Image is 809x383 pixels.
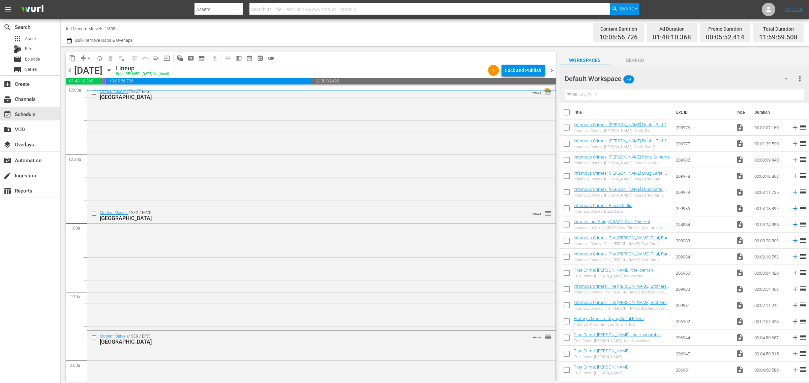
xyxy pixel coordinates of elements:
svg: Add to Schedule [791,140,799,147]
td: 00:02:54.463 [752,281,789,297]
td: 00:02:07.160 [752,119,789,136]
span: Download as CSV [207,51,220,65]
th: Ext. ID [672,103,731,122]
span: Video [736,253,744,261]
td: 00:04:50.815 [752,346,789,362]
div: Infamous Crimes: Black Dahlia [574,209,632,214]
span: Create [3,80,11,88]
td: 00:02:10.752 [752,249,789,265]
span: more_vert [796,75,804,83]
span: Video [736,220,744,229]
svg: Add to Schedule [791,253,799,260]
td: 206947 [673,346,733,362]
div: Infamous Crimes: The [PERSON_NAME] Trial, Part 2 [574,258,670,262]
span: VARIANT [533,89,541,94]
span: View Backup [255,53,266,64]
th: Duration [750,103,791,122]
span: 10:05:56.726 [599,34,638,41]
span: Day Calendar View [220,51,233,65]
svg: Add to Schedule [791,350,799,357]
span: Video [736,156,744,164]
svg: Add to Schedule [791,221,799,228]
a: Infamous Crimes: Black Dahlia [574,203,632,208]
span: chevron_left [66,66,74,75]
span: Video [736,204,744,212]
a: Infamous Crimes: [PERSON_NAME] Drug Cartel, Part 1 [574,171,667,181]
span: reorder [545,210,551,217]
span: reorder [799,139,807,147]
span: 1 [488,68,499,73]
span: menu [4,5,12,13]
span: Revert to Primary Episode [140,53,151,64]
div: Lineup [116,65,169,72]
span: Automation [3,156,11,165]
span: Workspaces [560,56,610,65]
span: VARIANT [533,210,541,215]
span: Video [736,269,744,277]
span: Asset [13,35,22,43]
div: True Crime: [PERSON_NAME] [574,355,629,359]
span: Video [736,350,744,358]
td: 209984 [673,249,733,265]
span: arrow_drop_down [86,55,92,62]
span: Loop Content [94,53,105,64]
button: reorder [545,333,551,340]
span: toggle_off [268,55,274,62]
td: 00:01:29.590 [752,136,789,152]
span: Fill episodes with ad slates [151,53,161,64]
svg: Add to Schedule [791,285,799,293]
span: Series [25,66,37,73]
td: 00:03:24.885 [752,216,789,233]
div: Default Workspace [565,69,795,88]
div: Infamous Crimes: The [PERSON_NAME] Trial, Part 1 [574,242,670,246]
td: 209977 [673,136,733,152]
td: 00:03:18.899 [752,200,789,216]
td: 209986 [673,200,733,216]
span: Bulk Remove Gaps & Overlaps [74,38,133,43]
span: 00:05:52.414 [102,78,106,84]
div: [GEOGRAPHIC_DATA] [100,339,517,345]
span: reorder [799,333,807,341]
svg: Add to Schedule [791,318,799,325]
td: 206944 [673,329,733,346]
span: Ingestion [3,172,11,180]
span: 00:05:52.414 [706,34,744,41]
span: Asset [25,35,36,42]
td: 209978 [673,168,733,184]
a: Infamous Crimes: [PERSON_NAME] Death, Part 1 [574,122,667,127]
span: 01:48:10.368 [66,78,102,84]
svg: Add to Schedule [791,334,799,341]
a: Modern Marvels [92,89,126,94]
div: Infamous Crimes: [PERSON_NAME] Ponzi Scheme [574,161,670,165]
span: Create Series Block [196,53,207,64]
span: reorder [545,333,551,341]
td: 00:03:09.440 [752,152,789,168]
span: Week Calendar View [233,53,244,64]
span: Video [736,334,744,342]
span: 24 hours Lineup View is OFF [266,53,276,64]
a: Sign Out [785,7,803,12]
a: Infamous Crimes: The [PERSON_NAME] Trial, Part 2 [574,251,670,262]
th: Type [732,103,750,122]
div: Inmates are Going CRAZY Over This Hot Commissary Commodity [574,225,670,230]
td: 209981 [673,297,733,313]
div: [GEOGRAPHIC_DATA] [100,94,517,100]
td: 00:03:11.725 [752,184,789,200]
a: Infamous Crimes: The [PERSON_NAME] Brothers Case, Part 2 [574,300,669,310]
svg: Add to Schedule [791,237,799,244]
div: Content Duration [599,24,638,34]
button: Search [610,3,639,15]
span: Search [3,23,11,31]
span: Video [736,317,744,325]
span: reorder [799,301,807,309]
span: VOD [3,126,11,134]
span: Series [13,66,22,74]
span: pageview_outlined [187,55,194,62]
svg: Add to Schedule [791,124,799,131]
div: WILL DELIVER: [DATE] 4a (local) [116,72,169,76]
span: Remove Gaps & Overlaps [78,53,94,64]
svg: Add to Schedule [791,172,799,180]
span: playlist_remove_outlined [118,55,125,62]
div: History's Most Terrifying Serial Killers [574,322,644,327]
span: reorder [799,269,807,277]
